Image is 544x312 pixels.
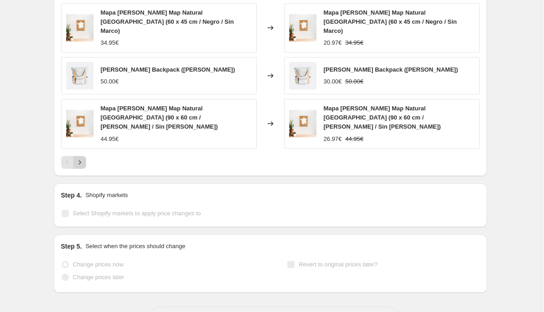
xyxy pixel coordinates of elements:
span: Mapa [PERSON_NAME] Map Natural [GEOGRAPHIC_DATA] (90 x 60 cm / [PERSON_NAME] / Sin [PERSON_NAME]) [324,105,441,130]
img: mapa-de-corcho-woody-map-natural-francia-9320960_80x.jpg [289,110,316,137]
nav: Pagination [61,156,86,169]
strike: 50.00€ [345,77,363,86]
h2: Step 4. [61,191,82,200]
span: Mapa [PERSON_NAME] Map Natural [GEOGRAPHIC_DATA] (60 x 45 cm / Negro / Sin Marco) [101,9,234,34]
div: 44.95€ [101,135,119,144]
div: 20.97€ [324,38,342,47]
div: 34.95€ [101,38,119,47]
span: Change prices later [73,274,124,281]
p: Shopify markets [85,191,128,200]
strike: 34.95€ [345,38,363,47]
img: mapa-de-corcho-woody-map-natural-francia-9320960_80x.jpg [66,110,93,137]
p: Select when the prices should change [85,242,185,251]
span: Mapa [PERSON_NAME] Map Natural [GEOGRAPHIC_DATA] (60 x 45 cm / Negro / Sin Marco) [324,9,457,34]
span: Revert to original prices later? [299,261,378,268]
span: [PERSON_NAME] Backpack ([PERSON_NAME]) [101,66,235,73]
div: 50.00€ [101,77,119,86]
div: 26.97€ [324,135,342,144]
img: miss-wood-backpack-6761308_80x.jpg [289,62,316,89]
span: Select Shopify markets to apply price changes to [73,210,201,217]
img: mapa-de-corcho-woody-map-natural-francia-9320960_80x.jpg [289,14,316,42]
img: miss-wood-backpack-6761308_80x.jpg [66,62,93,89]
img: mapa-de-corcho-woody-map-natural-francia-9320960_80x.jpg [66,14,93,42]
span: Mapa [PERSON_NAME] Map Natural [GEOGRAPHIC_DATA] (90 x 60 cm / [PERSON_NAME] / Sin [PERSON_NAME]) [101,105,218,130]
button: Next [73,156,86,169]
strike: 44.95€ [345,135,363,144]
span: Change prices now [73,261,124,268]
span: [PERSON_NAME] Backpack ([PERSON_NAME]) [324,66,458,73]
div: 30.00€ [324,77,342,86]
h2: Step 5. [61,242,82,251]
